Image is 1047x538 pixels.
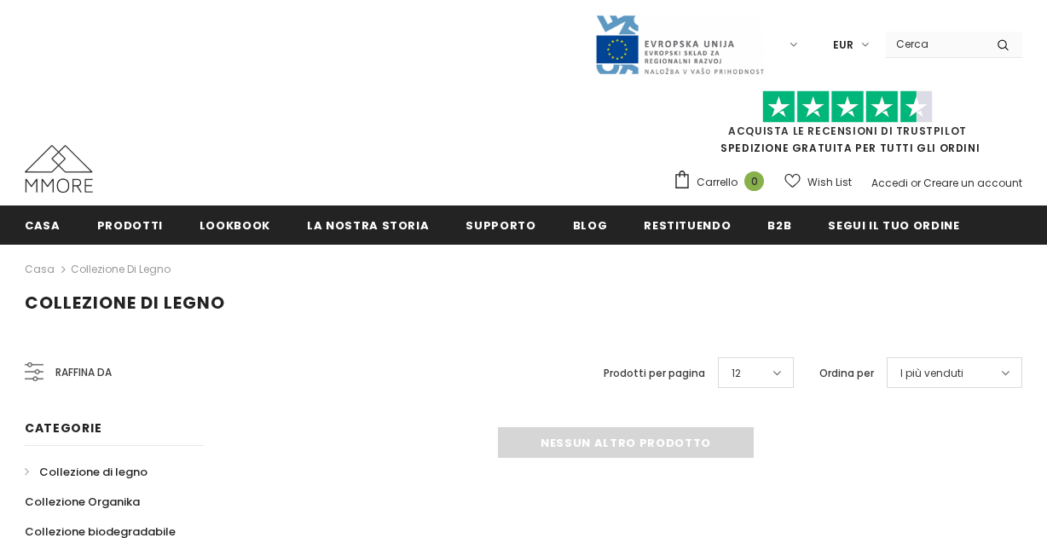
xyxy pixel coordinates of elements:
[97,205,163,244] a: Prodotti
[594,14,765,76] img: Javni Razpis
[732,365,741,382] span: 12
[871,176,908,190] a: Accedi
[573,205,608,244] a: Blog
[673,170,772,195] a: Carrello 0
[911,176,921,190] span: or
[55,363,112,382] span: Raffina da
[71,262,171,276] a: Collezione di legno
[767,205,791,244] a: B2B
[762,90,933,124] img: Fidati di Pilot Stars
[923,176,1022,190] a: Creare un account
[673,98,1022,155] span: SPEDIZIONE GRATUITA PER TUTTI GLI ORDINI
[25,145,93,193] img: Casi MMORE
[833,37,853,54] span: EUR
[604,365,705,382] label: Prodotti per pagina
[307,205,429,244] a: La nostra storia
[886,32,984,56] input: Search Site
[744,171,764,191] span: 0
[307,217,429,234] span: La nostra storia
[39,464,148,480] span: Collezione di legno
[25,217,61,234] span: Casa
[25,487,140,517] a: Collezione Organika
[767,217,791,234] span: B2B
[728,124,967,138] a: Acquista le recensioni di TrustPilot
[200,205,270,244] a: Lookbook
[784,167,852,197] a: Wish List
[644,217,731,234] span: Restituendo
[807,174,852,191] span: Wish List
[828,205,959,244] a: Segui il tuo ordine
[466,217,535,234] span: supporto
[25,494,140,510] span: Collezione Organika
[697,174,738,191] span: Carrello
[573,217,608,234] span: Blog
[25,291,225,315] span: Collezione di legno
[594,37,765,51] a: Javni Razpis
[819,365,874,382] label: Ordina per
[25,457,148,487] a: Collezione di legno
[25,205,61,244] a: Casa
[25,419,101,437] span: Categorie
[200,217,270,234] span: Lookbook
[25,259,55,280] a: Casa
[97,217,163,234] span: Prodotti
[466,205,535,244] a: supporto
[828,217,959,234] span: Segui il tuo ordine
[900,365,963,382] span: I più venduti
[644,205,731,244] a: Restituendo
